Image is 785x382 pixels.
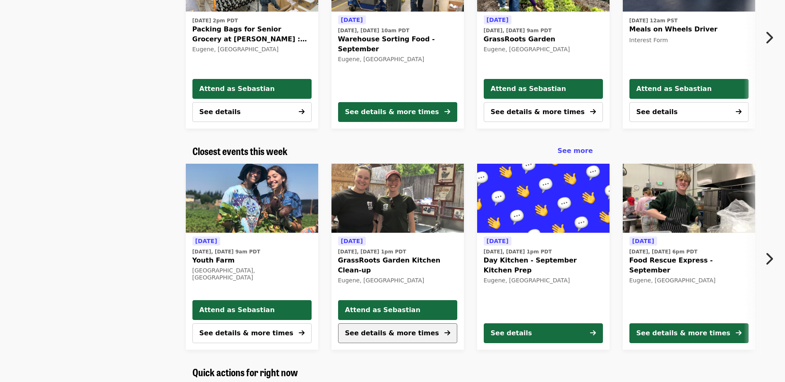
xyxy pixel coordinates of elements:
[484,102,603,122] button: See details & more times
[636,328,730,338] div: See details & more times
[623,164,755,350] a: See details for "Food Rescue Express - September"
[484,255,603,275] span: Day Kitchen - September Kitchen Prep
[484,79,603,99] button: Attend as Sebastian
[338,236,457,286] a: See details for "GrassRoots Garden Kitchen Clean-up"
[192,79,312,99] button: Attend as Sebastian
[765,30,773,45] i: chevron-right icon
[484,27,552,34] time: [DATE], [DATE] 9am PDT
[192,17,238,24] time: [DATE] 2pm PDT
[199,84,305,94] span: Attend as Sebastian
[484,15,603,55] a: See details for "GrassRoots Garden"
[491,328,532,338] div: See details
[338,300,457,320] button: Attend as Sebastian
[629,15,749,46] a: See details for "Meals on Wheels Driver"
[632,238,654,244] span: [DATE]
[444,329,450,337] i: arrow-right icon
[338,102,457,122] button: See details & more times
[629,323,749,343] button: See details & more times
[629,248,698,255] time: [DATE], [DATE] 6pm PDT
[557,146,593,156] a: See more
[338,56,457,63] div: Eugene, [GEOGRAPHIC_DATA]
[484,323,603,343] button: See details
[341,238,363,244] span: [DATE]
[629,24,749,34] span: Meals on Wheels Driver
[192,300,312,320] button: Attend as Sebastian
[195,238,217,244] span: [DATE]
[199,329,293,337] span: See details & more times
[338,323,457,343] button: See details & more times
[487,238,509,244] span: [DATE]
[186,164,318,233] a: Youth Farm
[629,255,749,275] span: Food Rescue Express - September
[192,365,298,379] span: Quick actions for right now
[186,164,318,233] img: Youth Farm organized by FOOD For Lane County
[484,248,552,255] time: [DATE], [DATE] 1pm PDT
[636,108,678,116] span: See details
[491,108,585,116] span: See details & more times
[192,145,288,157] a: Closest events this week
[192,323,312,343] button: See details & more times
[338,255,457,275] span: GrassRoots Garden Kitchen Clean-up
[736,108,742,116] i: arrow-right icon
[484,34,603,44] span: GrassRoots Garden
[192,46,312,53] div: Eugene, [GEOGRAPHIC_DATA]
[338,277,457,284] div: Eugene, [GEOGRAPHIC_DATA]
[192,267,312,281] div: [GEOGRAPHIC_DATA], [GEOGRAPHIC_DATA]
[338,34,457,54] span: Warehouse Sorting Food - September
[192,248,260,255] time: [DATE], [DATE] 9am PDT
[487,17,509,23] span: [DATE]
[299,329,305,337] i: arrow-right icon
[557,147,593,155] span: See more
[477,164,610,233] img: Day Kitchen - September Kitchen Prep organized by FOOD For Lane County
[192,102,312,122] button: See details
[299,108,305,116] i: arrow-right icon
[192,24,312,44] span: Packing Bags for Senior Grocery at [PERSON_NAME] : October
[484,277,603,284] div: Eugene, [GEOGRAPHIC_DATA]
[345,305,450,315] span: Attend as Sebastian
[331,164,464,233] img: GrassRoots Garden Kitchen Clean-up organized by FOOD For Lane County
[629,102,749,122] button: See details
[199,305,305,315] span: Attend as Sebastian
[484,46,603,53] div: Eugene, [GEOGRAPHIC_DATA]
[444,108,450,116] i: arrow-right icon
[590,108,596,116] i: arrow-right icon
[338,27,410,34] time: [DATE], [DATE] 10am PDT
[477,164,610,350] a: See details for "Day Kitchen - September Kitchen Prep"
[341,17,363,23] span: [DATE]
[636,84,742,94] span: Attend as Sebastian
[590,329,596,337] i: arrow-right icon
[736,329,742,337] i: arrow-right icon
[629,277,749,284] div: Eugene, [GEOGRAPHIC_DATA]
[331,164,464,233] a: GrassRoots Garden Kitchen Clean-up
[629,79,749,99] button: Attend as Sebastian
[623,164,755,233] img: Food Rescue Express - September organized by FOOD For Lane County
[199,108,241,116] span: See details
[192,143,288,158] span: Closest events this week
[629,37,668,43] span: Interest Form
[758,247,785,270] button: Next item
[192,255,312,265] span: Youth Farm
[345,107,439,117] div: See details & more times
[629,17,678,24] time: [DATE] 12am PST
[192,15,312,55] a: See details for "Packing Bags for Senior Grocery at Bailey Hill : October"
[765,251,773,267] i: chevron-right icon
[192,236,312,283] a: See details for "Youth Farm"
[186,145,600,157] div: Closest events this week
[491,84,596,94] span: Attend as Sebastian
[338,248,406,255] time: [DATE], [DATE] 1pm PDT
[758,26,785,49] button: Next item
[345,329,439,337] span: See details & more times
